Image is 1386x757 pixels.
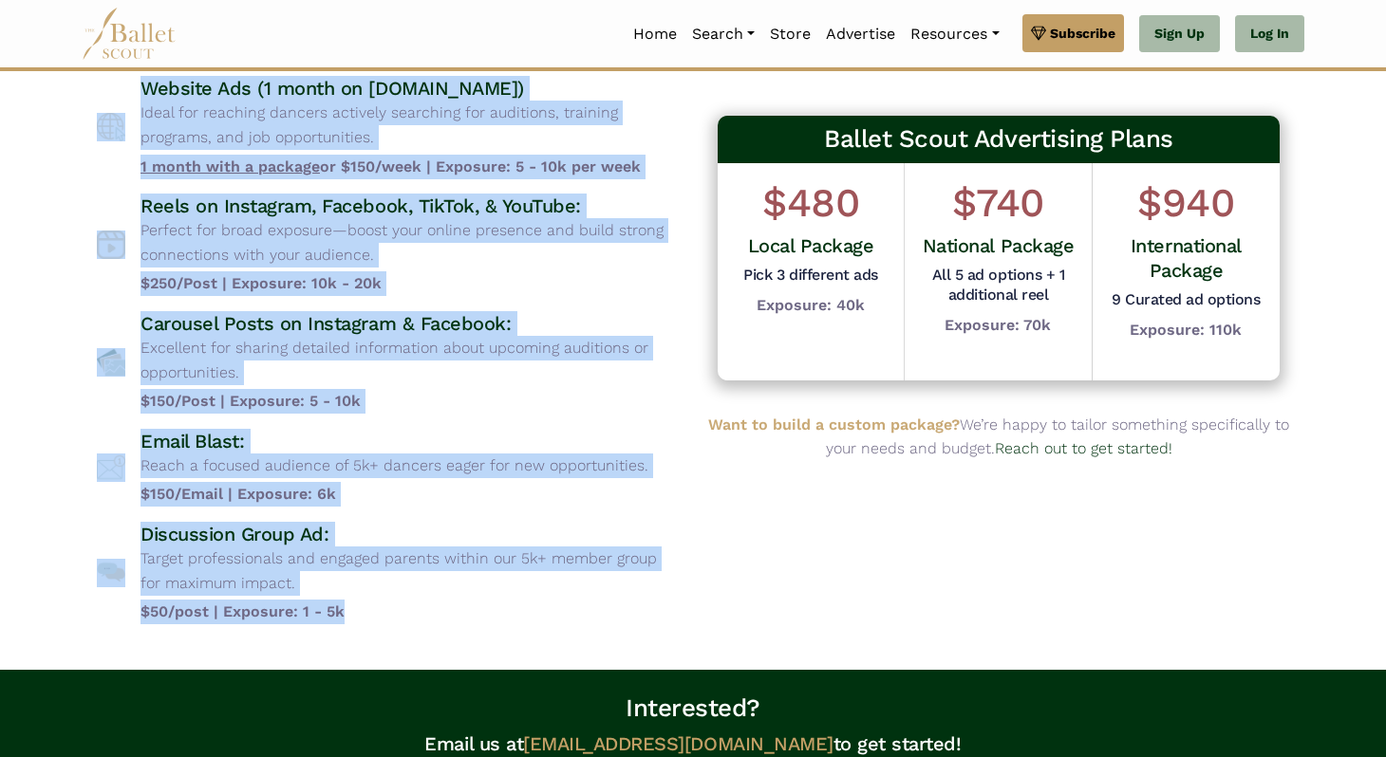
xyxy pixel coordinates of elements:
[523,732,833,755] a: [EMAIL_ADDRESS][DOMAIN_NAME]
[757,296,865,314] b: Exposure: 40k
[140,101,678,149] p: Ideal for reaching dancers actively searching for auditions, training programs, and job opportuni...
[140,218,678,267] p: Perfect for broad exposure—boost your online presence and build strong connections with your audi...
[140,429,648,453] h4: Email Blast:
[140,546,678,595] p: Target professionals and engaged parents within our 5k+ member group for maximum impact.
[140,155,678,179] b: or $150/week | Exposure: 5 - 10k per week
[1107,233,1265,283] h4: International Package
[140,389,678,414] b: $150/Post | Exposure: 5 - 10k
[743,233,877,258] h4: Local Package
[718,116,1280,163] h3: Ballet Scout Advertising Plans
[1022,14,1124,52] a: Subscribe
[903,14,1006,54] a: Resources
[919,177,1077,230] h1: $740
[140,311,678,336] h4: Carousel Posts on Instagram & Facebook:
[1235,15,1304,53] a: Log In
[140,522,678,546] h4: Discussion Group Ad:
[1107,177,1265,230] h1: $940
[708,413,1289,461] p: We’re happy to tailor something specifically to your needs and budget.
[995,439,1172,457] a: Reach out to get started!
[140,453,648,478] p: Reach a focused audience of 5k+ dancers eager for new opportunities.
[140,600,678,624] b: $50/post | Exposure: 1 - 5k
[919,233,1077,258] h4: National Package
[626,14,684,54] a: Home
[1130,321,1242,339] b: Exposure: 110k
[1139,15,1220,53] a: Sign Up
[945,316,1051,334] b: Exposure: 70k
[140,482,648,507] b: $150/Email | Exposure: 6k
[919,266,1077,305] h5: All 5 ad options + 1 additional reel
[140,157,320,175] span: 1 month with a package
[1050,23,1115,44] span: Subscribe
[1031,23,1046,44] img: gem.svg
[743,177,877,230] h1: $480
[8,731,1378,756] h4: Email us at to get started!
[8,670,1378,725] h3: Interested?
[140,336,678,384] p: Excellent for sharing detailed information about upcoming auditions or opportunities.
[743,266,877,286] h5: Pick 3 different ads
[818,14,903,54] a: Advertise
[140,76,678,101] h4: Website Ads (1 month on [DOMAIN_NAME])
[762,14,818,54] a: Store
[140,194,678,218] h4: Reels on Instagram, Facebook, TikTok, & YouTube:
[1107,290,1265,310] h5: 9 Curated ad options
[140,271,678,296] b: $250/Post | Exposure: 10k - 20k
[708,415,960,434] b: Want to build a custom package?
[684,14,762,54] a: Search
